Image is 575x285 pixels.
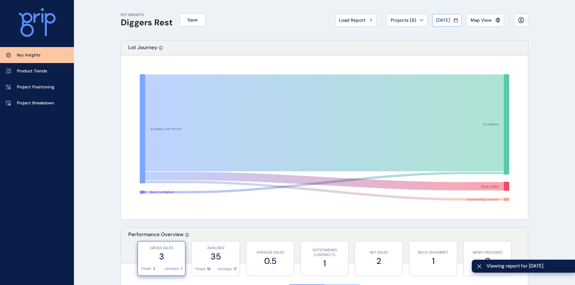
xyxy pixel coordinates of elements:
label: 0 [467,255,508,267]
label: 3 [141,251,182,262]
button: Projects (6) [387,14,427,27]
p: 17 [234,267,237,272]
p: Product Trends [17,68,47,74]
p: Performance Overview [128,231,184,263]
p: Titled [195,267,205,272]
h1: Diggers Rest [121,17,173,28]
label: 1 [304,258,345,269]
button: Save [180,14,205,26]
p: NET SALES [358,250,400,255]
p: Untitled [165,266,179,271]
label: 35 [195,251,237,262]
p: KEY INSIGHTS [121,12,173,17]
p: NEWLY RELEASED [467,250,508,255]
span: Load Report [339,17,366,23]
p: 18 [207,267,211,272]
button: [DATE] [432,14,462,27]
label: 2 [358,255,400,267]
p: Project Positioning [17,84,54,90]
button: Load Report [335,14,377,27]
p: 1 [181,266,182,271]
span: [DATE] [436,17,450,23]
p: Untitled [218,267,232,272]
label: 0.5 [249,255,291,267]
button: Map View [467,14,504,27]
span: Projects ( 6 ) [391,17,416,23]
p: Lot Journey [128,44,157,55]
p: Titled [141,266,151,271]
p: AVERAGE SALES [249,250,291,255]
label: 1 [412,255,454,267]
p: 2 [153,266,155,271]
p: Project Breakdown [17,100,54,106]
span: Save [187,17,198,23]
p: OUTSTANDING CONTRACTS [304,248,345,258]
p: GROSS SALES [141,245,182,251]
p: AVAILABLE [195,245,237,251]
p: BACK ON MARKET [412,250,454,255]
p: Key Insights [17,52,40,58]
span: Viewing report for [DATE] [487,263,570,269]
span: Map View [471,17,492,23]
